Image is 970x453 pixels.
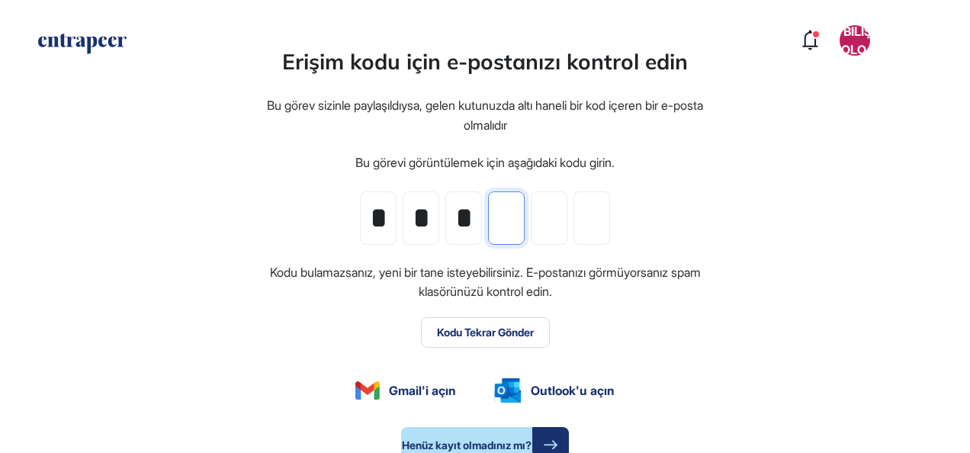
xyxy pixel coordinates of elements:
button: Kodu Tekrar Gönder [421,317,550,348]
button: EY Bilişim Teknolojileri [840,25,870,56]
div: Bu görev sizinle paylaşıldıysa, gelen kutunuzda altı haneli bir kod içeren bir e-posta olmalıdır [255,96,715,135]
span: Gmail'i açın [389,381,456,400]
div: Kodu bulamazsanız, yeni bir tane isteyebilirsiniz. E-postanızı görmüyorsanız spam klasörünüzü kon... [255,263,715,302]
a: Outlook'u açın [494,378,615,403]
div: Bu görevi görüntülemek için aşağıdaki kodu girin. [355,153,615,173]
a: Gmail'i açın [355,381,456,400]
span: Outlook'u açın [531,381,615,400]
a: entrapeer logosu [37,34,128,59]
